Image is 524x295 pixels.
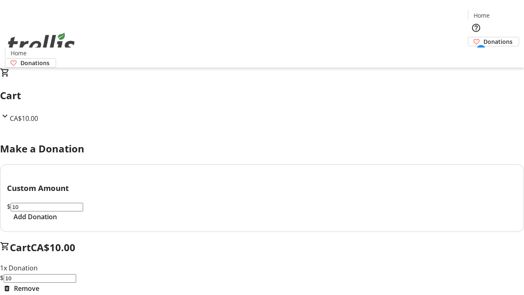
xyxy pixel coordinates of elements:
span: Donations [483,37,513,46]
span: $ [7,202,11,211]
button: Cart [468,46,484,63]
span: CA$10.00 [31,241,75,254]
span: Add Donation [14,212,57,222]
span: Home [11,49,27,57]
a: Home [5,49,32,57]
input: Donation Amount [4,274,76,283]
a: Donations [468,37,519,46]
a: Home [468,11,495,20]
span: Remove [14,284,39,293]
span: Donations [20,59,50,67]
button: Help [468,20,484,36]
span: Home [474,11,490,20]
img: Orient E2E Organization UZ4tP1Dm5l's Logo [5,24,78,65]
span: CA$10.00 [10,114,38,123]
input: Donation Amount [11,203,83,211]
button: Add Donation [7,212,63,222]
h3: Custom Amount [7,182,517,194]
a: Donations [5,58,56,68]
